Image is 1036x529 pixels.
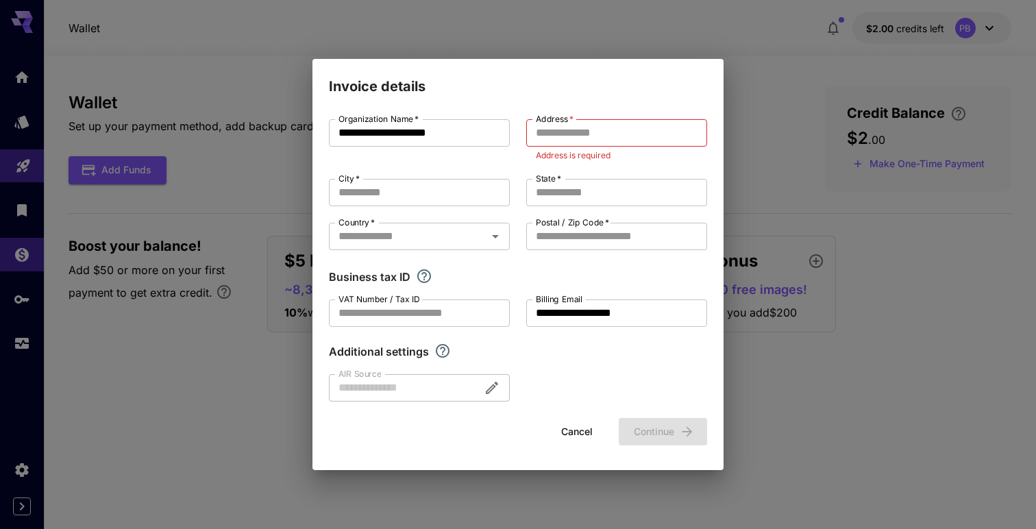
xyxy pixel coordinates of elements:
[546,418,608,446] button: Cancel
[329,269,410,285] p: Business tax ID
[486,227,505,246] button: Open
[536,173,561,184] label: State
[338,293,420,305] label: VAT Number / Tax ID
[329,343,429,360] p: Additional settings
[338,368,381,380] label: AIR Source
[536,113,573,125] label: Address
[312,59,724,97] h2: Invoice details
[416,268,432,284] svg: If you are a business tax registrant, please enter your business tax ID here.
[338,173,360,184] label: City
[338,113,419,125] label: Organization Name
[536,293,582,305] label: Billing Email
[338,217,375,228] label: Country
[536,217,609,228] label: Postal / Zip Code
[536,149,698,162] p: Address is required
[434,343,451,359] svg: Explore additional customization settings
